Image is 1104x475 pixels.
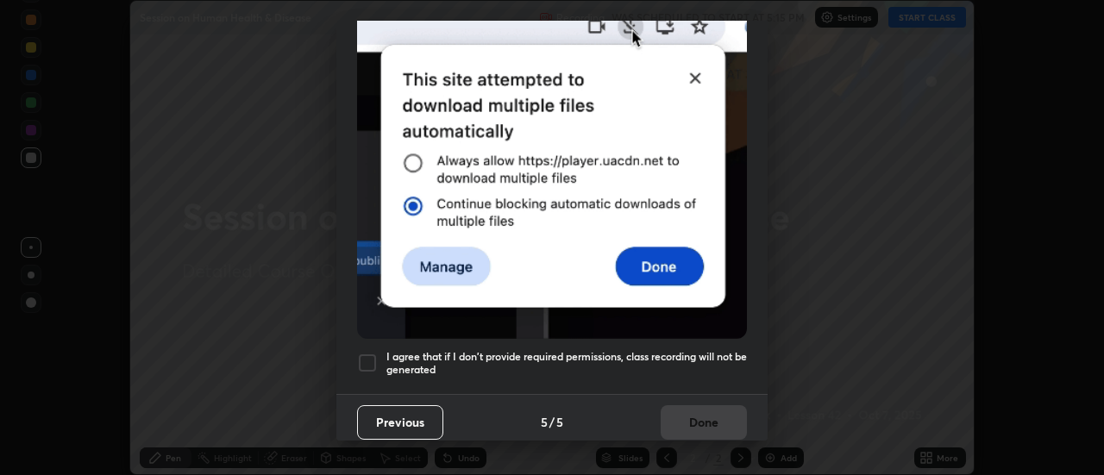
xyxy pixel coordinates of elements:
[357,405,443,440] button: Previous
[386,350,747,377] h5: I agree that if I don't provide required permissions, class recording will not be generated
[549,413,555,431] h4: /
[541,413,548,431] h4: 5
[556,413,563,431] h4: 5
